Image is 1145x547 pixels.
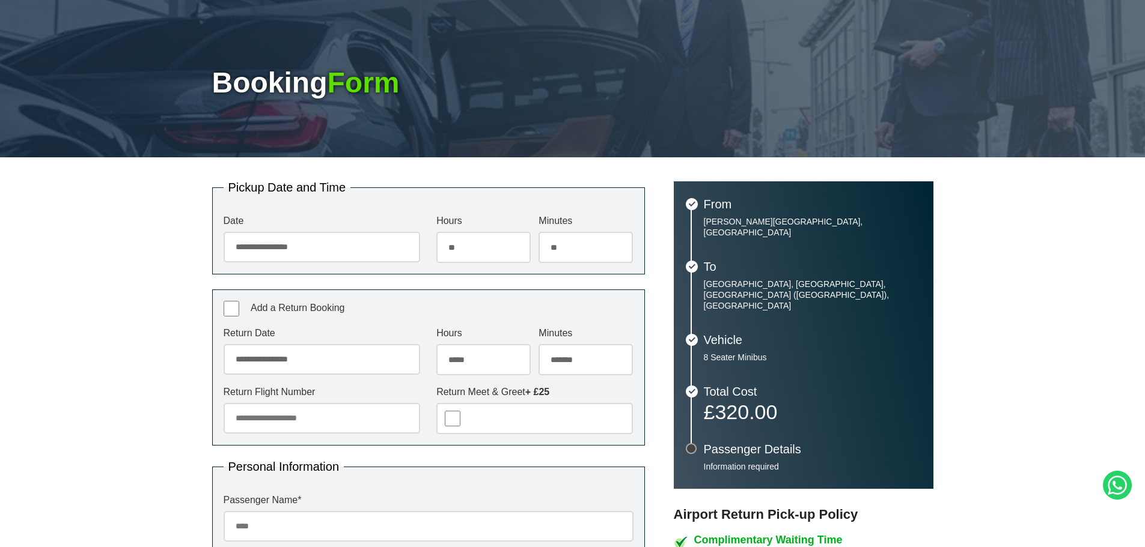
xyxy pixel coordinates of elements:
h3: From [704,198,921,210]
h3: Airport Return Pick-up Policy [674,507,933,522]
p: Information required [704,461,921,472]
label: Date [224,216,420,226]
h1: Booking [212,68,933,97]
p: [GEOGRAPHIC_DATA], [GEOGRAPHIC_DATA], [GEOGRAPHIC_DATA] ([GEOGRAPHIC_DATA]), [GEOGRAPHIC_DATA] [704,279,921,311]
h3: To [704,261,921,273]
legend: Pickup Date and Time [224,181,351,193]
label: Hours [436,216,531,226]
h3: Total Cost [704,385,921,397]
p: £ [704,403,921,420]
span: Add a Return Booking [251,303,345,313]
span: 320.00 [715,400,777,423]
label: Return Date [224,328,420,338]
h3: Vehicle [704,334,921,346]
legend: Personal Information [224,461,344,473]
h3: Passenger Details [704,443,921,455]
strong: + £25 [525,387,549,397]
label: Hours [436,328,531,338]
span: Form [327,67,399,98]
input: Add a Return Booking [224,301,239,316]
label: Minutes [539,328,633,338]
label: Return Meet & Greet [436,387,633,397]
h4: Complimentary Waiting Time [694,534,933,545]
label: Minutes [539,216,633,226]
label: Return Flight Number [224,387,420,397]
p: [PERSON_NAME][GEOGRAPHIC_DATA], [GEOGRAPHIC_DATA] [704,216,921,238]
label: Passenger Name [224,495,634,505]
p: 8 Seater Minibus [704,352,921,363]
